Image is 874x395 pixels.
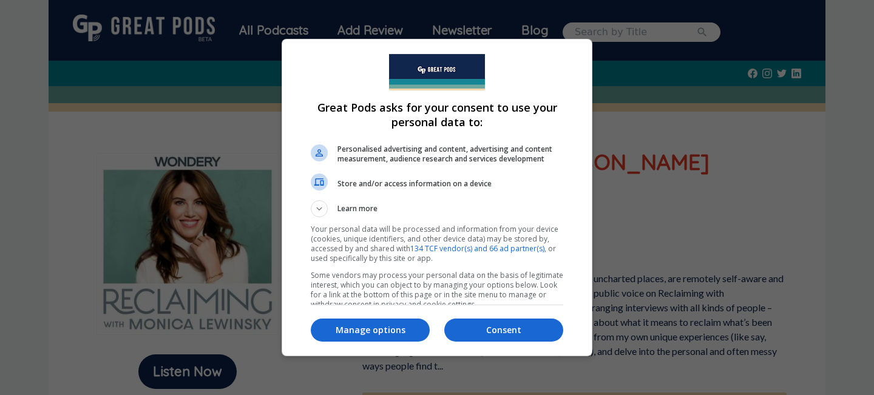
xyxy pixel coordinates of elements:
[311,225,563,263] p: Your personal data will be processed and information from your device (cookies, unique identifier...
[282,39,592,356] div: Great Pods asks for your consent to use your personal data to:
[311,200,563,217] button: Learn more
[311,324,430,336] p: Manage options
[337,144,563,164] span: Personalised advertising and content, advertising and content measurement, audience research and ...
[311,319,430,342] button: Manage options
[389,54,485,90] img: Welcome to Great Pods
[410,243,544,254] a: 134 TCF vendor(s) and 66 ad partner(s)
[337,203,378,217] span: Learn more
[444,319,563,342] button: Consent
[337,179,563,189] span: Store and/or access information on a device
[311,100,563,129] h1: Great Pods asks for your consent to use your personal data to:
[311,271,563,309] p: Some vendors may process your personal data on the basis of legitimate interest, which you can ob...
[444,324,563,336] p: Consent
